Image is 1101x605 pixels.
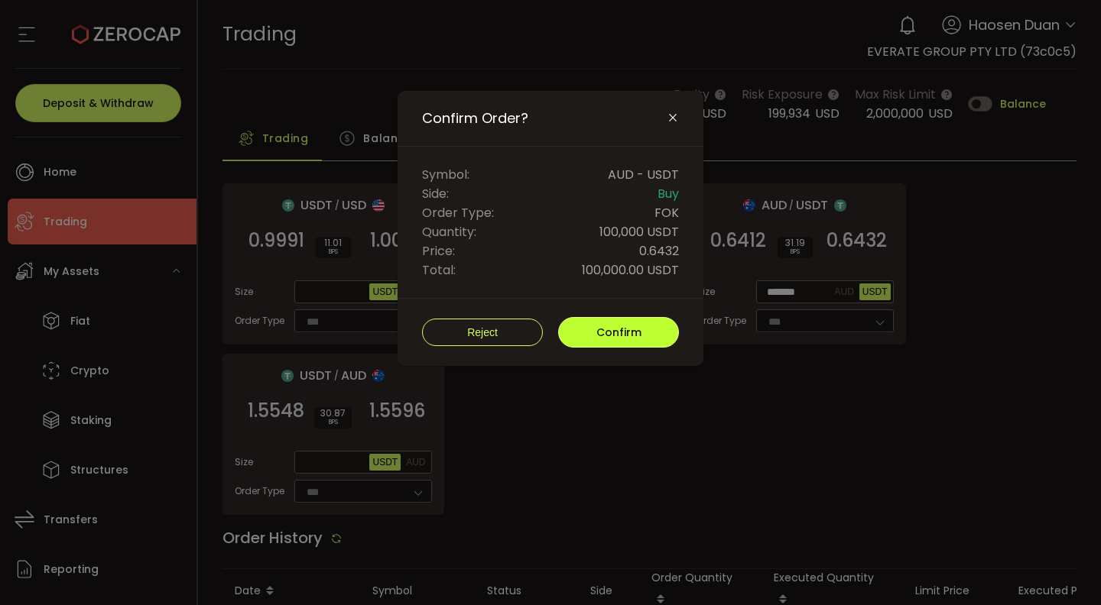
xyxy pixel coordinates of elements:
button: Reject [422,319,543,346]
span: 100,000.00 USDT [582,260,679,280]
span: AUD - USDT [608,165,679,184]
span: Total: [422,260,456,280]
span: Buy [658,184,679,203]
iframe: Chat Widget [919,440,1101,605]
span: Price: [422,241,455,260]
span: 100,000 USDT [599,222,679,241]
span: Confirm [596,325,641,340]
span: Symbol: [422,165,469,184]
span: Order Type: [422,203,494,222]
span: FOK [654,203,679,222]
button: Confirm [558,317,679,348]
span: Quantity: [422,222,476,241]
span: Side: [422,184,449,203]
span: Reject [467,326,498,338]
span: 0.6432 [639,241,679,260]
div: Confirm Order? [398,91,703,366]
